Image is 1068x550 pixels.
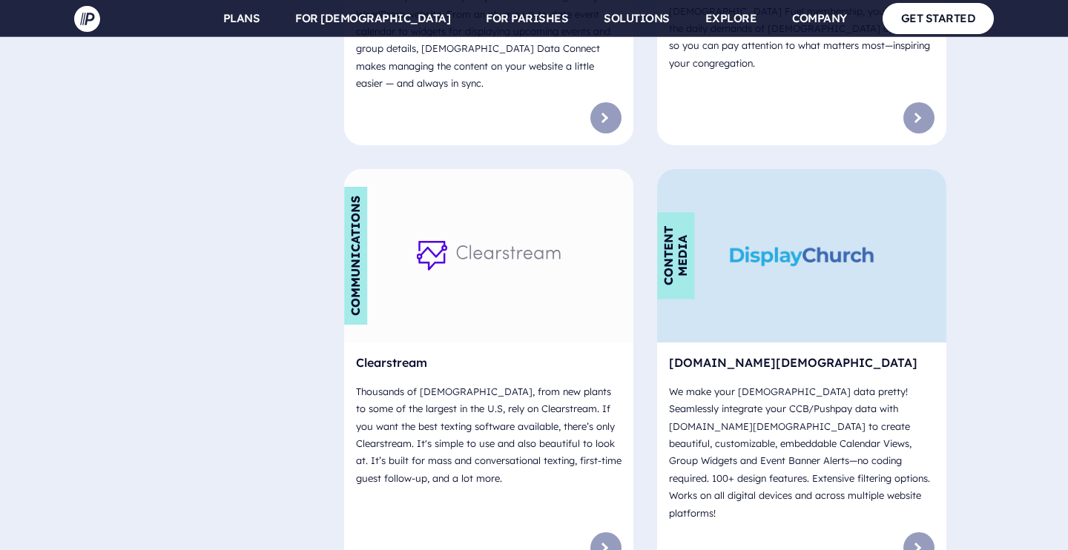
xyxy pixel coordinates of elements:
[356,377,622,493] p: Thousands of [DEMOGRAPHIC_DATA], from new plants to some of the largest in the U.S, rely on Clear...
[356,354,622,377] h6: Clearstream
[883,3,995,33] a: GET STARTED
[669,377,934,528] p: We make your [DEMOGRAPHIC_DATA] data pretty! Seamlessly integrate your CCB/Pushpay data with [DOM...
[344,187,367,325] div: Communications
[730,245,874,268] img: Display.Church - Logo
[669,354,934,377] h6: [DOMAIN_NAME][DEMOGRAPHIC_DATA]
[657,213,694,299] div: Content Media
[417,242,561,271] img: Clearstream - Logo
